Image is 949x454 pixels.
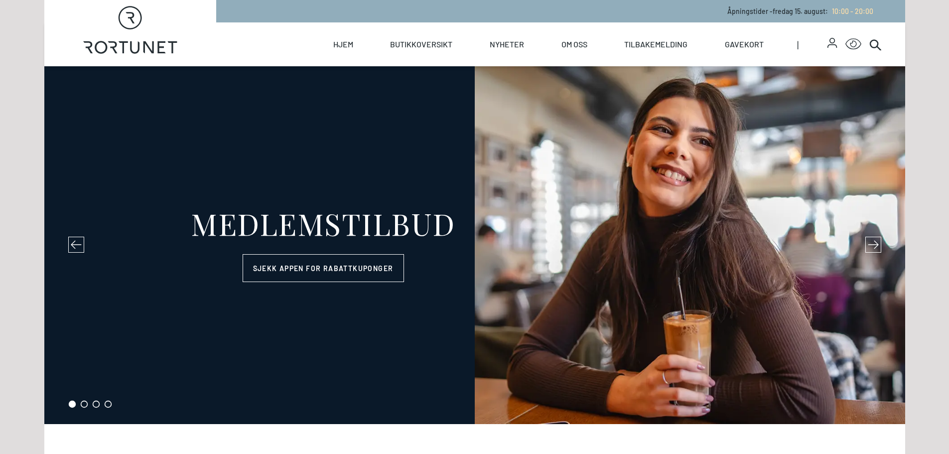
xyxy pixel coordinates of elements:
div: slide 1 of 4 [44,66,905,424]
p: Åpningstider - fredag 15. august : [727,6,873,16]
a: Hjem [333,22,353,66]
div: MEDLEMSTILBUD [191,208,455,238]
button: Open Accessibility Menu [845,36,861,52]
span: 10:00 - 20:00 [832,7,873,15]
a: Nyheter [490,22,524,66]
section: carousel-slider [44,66,905,424]
a: Tilbakemelding [624,22,687,66]
a: 10:00 - 20:00 [828,7,873,15]
a: Gavekort [725,22,764,66]
a: Sjekk appen for rabattkuponger [243,254,404,282]
span: | [797,22,828,66]
a: Om oss [561,22,587,66]
a: Butikkoversikt [390,22,452,66]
